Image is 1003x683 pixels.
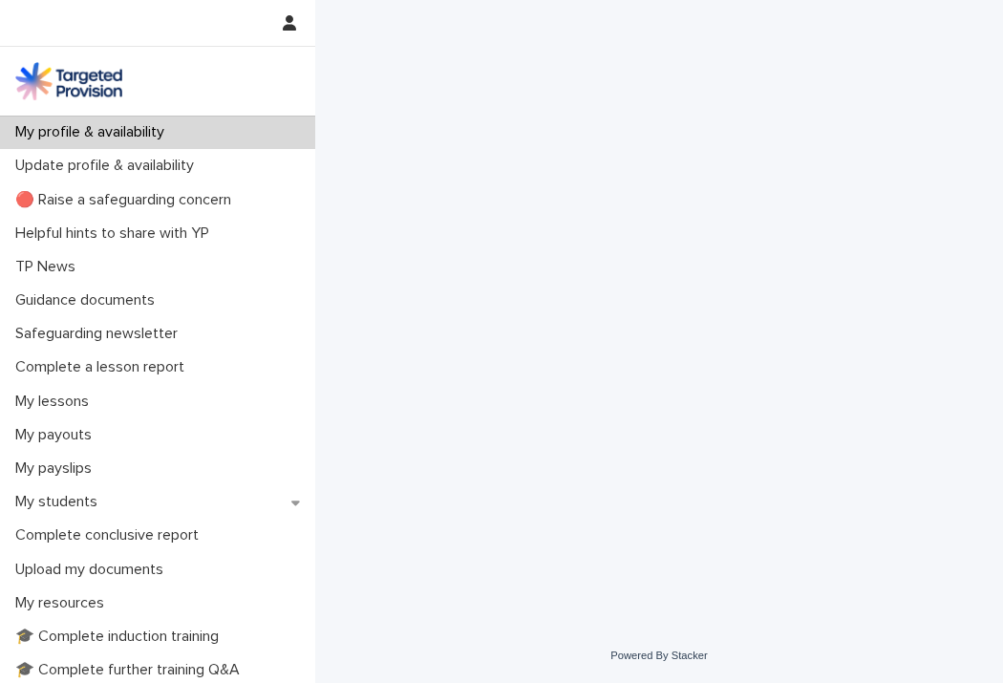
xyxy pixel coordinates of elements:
p: My students [8,493,113,511]
p: My payouts [8,426,107,444]
p: Update profile & availability [8,157,209,175]
p: 🔴 Raise a safeguarding concern [8,191,246,209]
p: My lessons [8,393,104,411]
img: M5nRWzHhSzIhMunXDL62 [15,62,122,100]
p: Guidance documents [8,291,170,309]
p: 🎓 Complete induction training [8,628,234,646]
p: Complete a lesson report [8,358,200,376]
p: My profile & availability [8,123,180,141]
p: Upload my documents [8,561,179,579]
p: 🎓 Complete further training Q&A [8,661,255,679]
p: My payslips [8,459,107,478]
p: Safeguarding newsletter [8,325,193,343]
p: My resources [8,594,119,612]
p: Helpful hints to share with YP [8,224,224,243]
p: TP News [8,258,91,276]
p: Complete conclusive report [8,526,214,544]
a: Powered By Stacker [610,650,707,661]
